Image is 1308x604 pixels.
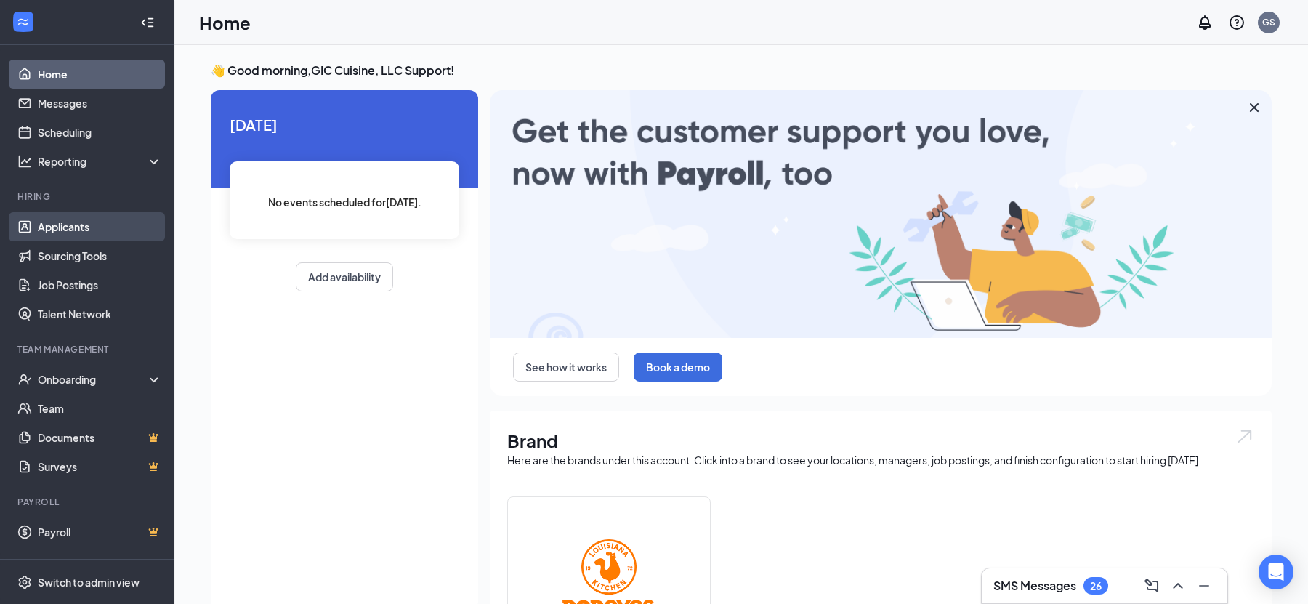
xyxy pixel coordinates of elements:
svg: Analysis [17,154,32,169]
h1: Home [199,10,251,35]
button: Book a demo [634,353,722,382]
svg: Collapse [140,15,155,30]
button: ChevronUp [1166,574,1190,597]
a: PayrollCrown [38,518,162,547]
div: Team Management [17,343,159,355]
h3: SMS Messages [993,578,1076,594]
div: Hiring [17,190,159,203]
h1: Brand [507,428,1254,453]
a: DocumentsCrown [38,423,162,452]
img: payroll-large.gif [490,90,1272,338]
a: Job Postings [38,270,162,299]
svg: ChevronUp [1169,577,1187,595]
a: SurveysCrown [38,452,162,481]
div: GS [1262,16,1275,28]
a: Home [38,60,162,89]
a: Messages [38,89,162,118]
a: Applicants [38,212,162,241]
div: Reporting [38,154,163,169]
svg: Minimize [1195,577,1213,595]
button: Add availability [296,262,393,291]
a: Team [38,394,162,423]
a: Sourcing Tools [38,241,162,270]
div: Switch to admin view [38,575,140,589]
div: 26 [1090,580,1102,592]
svg: ComposeMessage [1143,577,1160,595]
h3: 👋 Good morning, GIC Cuisine, LLC Support ! [211,63,1272,78]
svg: Notifications [1196,14,1214,31]
img: open.6027fd2a22e1237b5b06.svg [1235,428,1254,445]
svg: WorkstreamLogo [16,15,31,29]
button: Minimize [1192,574,1216,597]
span: No events scheduled for [DATE] . [268,194,421,210]
a: Talent Network [38,299,162,329]
div: Payroll [17,496,159,508]
button: See how it works [513,353,619,382]
div: Onboarding [38,372,150,387]
button: ComposeMessage [1140,574,1163,597]
svg: Settings [17,575,32,589]
svg: UserCheck [17,372,32,387]
svg: Cross [1246,99,1263,116]
a: Scheduling [38,118,162,147]
div: Open Intercom Messenger [1259,555,1293,589]
span: [DATE] [230,113,459,136]
svg: QuestionInfo [1228,14,1246,31]
div: Here are the brands under this account. Click into a brand to see your locations, managers, job p... [507,453,1254,467]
